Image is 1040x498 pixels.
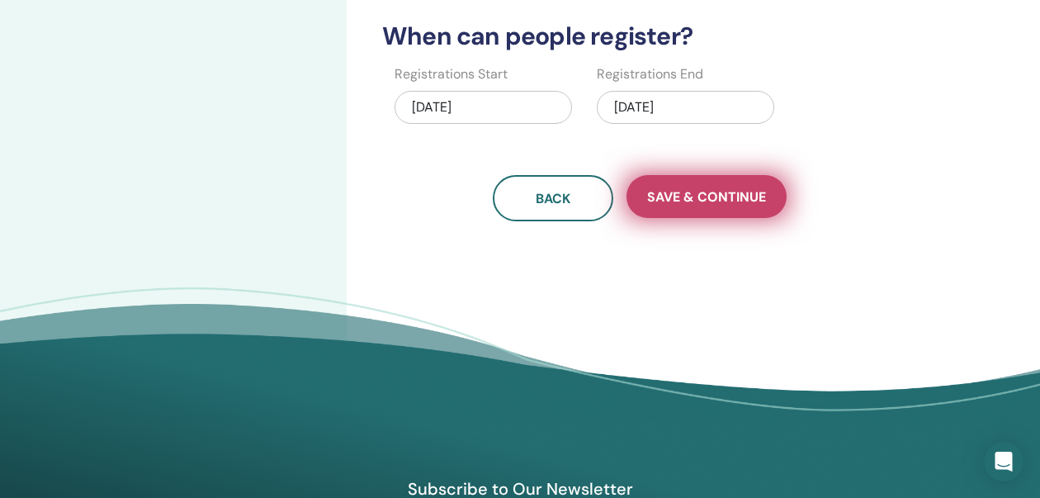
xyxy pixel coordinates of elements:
button: Save & Continue [626,175,787,218]
span: Save & Continue [647,188,766,206]
div: [DATE] [395,91,572,124]
label: Registrations Start [395,64,508,84]
div: [DATE] [597,91,774,124]
label: Registrations End [597,64,703,84]
span: Back [536,190,570,207]
div: Open Intercom Messenger [984,442,1023,481]
button: Back [493,175,613,221]
h3: When can people register? [372,21,907,51]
